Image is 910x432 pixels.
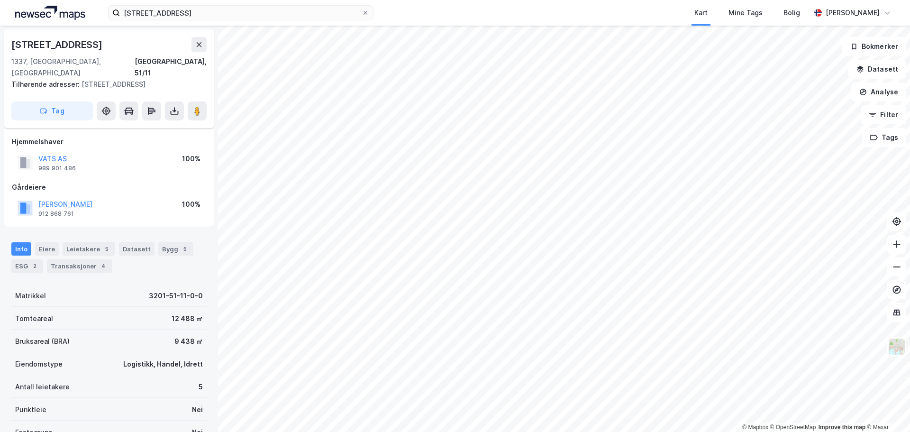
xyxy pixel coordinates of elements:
[12,182,206,193] div: Gårdeiere
[728,7,763,18] div: Mine Tags
[199,381,203,393] div: 5
[848,60,906,79] button: Datasett
[862,128,906,147] button: Tags
[174,336,203,347] div: 9 438 ㎡
[842,37,906,56] button: Bokmerker
[158,242,193,256] div: Bygg
[47,259,112,273] div: Transaksjoner
[38,165,76,172] div: 989 901 486
[15,404,46,415] div: Punktleie
[863,386,910,432] div: Kontrollprogram for chat
[11,37,104,52] div: [STREET_ADDRESS]
[99,261,108,271] div: 4
[120,6,362,20] input: Søk på adresse, matrikkel, gårdeiere, leietakere eller personer
[826,7,880,18] div: [PERSON_NAME]
[15,313,53,324] div: Tomteareal
[861,105,906,124] button: Filter
[819,424,865,431] a: Improve this map
[149,290,203,302] div: 3201-51-11-0-0
[135,56,207,79] div: [GEOGRAPHIC_DATA], 51/11
[182,199,200,210] div: 100%
[783,7,800,18] div: Bolig
[119,242,155,256] div: Datasett
[192,404,203,415] div: Nei
[770,424,816,431] a: OpenStreetMap
[38,210,74,218] div: 912 868 761
[863,386,910,432] iframe: Chat Widget
[11,242,31,256] div: Info
[15,381,70,393] div: Antall leietakere
[742,424,768,431] a: Mapbox
[15,336,70,347] div: Bruksareal (BRA)
[11,79,199,90] div: [STREET_ADDRESS]
[123,358,203,370] div: Logistikk, Handel, Idrett
[35,242,59,256] div: Eiere
[15,6,85,20] img: logo.a4113a55bc3d86da70a041830d287a7e.svg
[15,358,63,370] div: Eiendomstype
[11,101,93,120] button: Tag
[30,261,39,271] div: 2
[15,290,46,302] div: Matrikkel
[851,83,906,101] button: Analyse
[12,136,206,147] div: Hjemmelshaver
[63,242,115,256] div: Leietakere
[182,153,200,165] div: 100%
[172,313,203,324] div: 12 488 ㎡
[888,338,906,356] img: Z
[102,244,111,254] div: 5
[11,56,135,79] div: 1337, [GEOGRAPHIC_DATA], [GEOGRAPHIC_DATA]
[11,259,43,273] div: ESG
[11,80,82,88] span: Tilhørende adresser:
[694,7,708,18] div: Kart
[180,244,190,254] div: 5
